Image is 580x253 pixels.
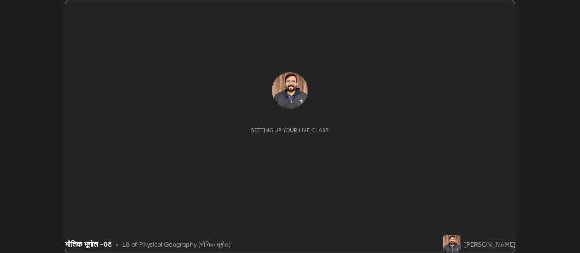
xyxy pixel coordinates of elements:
img: 033221f814214d6096c889d8493067a3.jpg [443,235,461,253]
div: भौतिक भूगोल -08 [65,239,112,249]
div: [PERSON_NAME] [464,239,515,249]
div: Setting up your live class [251,127,329,134]
div: L8 of Physical Geography (भौतिक भूगोल) [122,239,231,249]
div: • [116,239,119,249]
img: 033221f814214d6096c889d8493067a3.jpg [272,72,308,109]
